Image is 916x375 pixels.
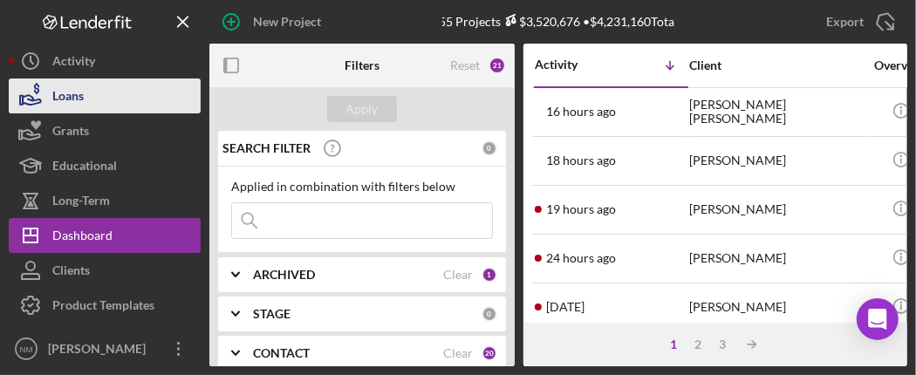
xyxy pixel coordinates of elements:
[253,4,321,39] div: New Project
[52,183,110,222] div: Long-Term
[327,96,397,122] button: Apply
[546,153,616,167] time: 2025-10-01 21:33
[9,331,201,366] button: NM[PERSON_NAME]
[450,58,480,72] div: Reset
[9,78,201,113] button: Loans
[689,235,864,282] div: [PERSON_NAME]
[661,337,686,351] div: 1
[52,218,113,257] div: Dashboard
[689,58,864,72] div: Client
[689,284,864,331] div: [PERSON_NAME]
[482,345,497,361] div: 20
[345,58,379,72] b: Filters
[9,253,201,288] button: Clients
[689,89,864,135] div: [PERSON_NAME] [PERSON_NAME]
[52,44,95,83] div: Activity
[9,183,201,218] button: Long-Term
[482,140,497,156] div: 0
[52,253,90,292] div: Clients
[686,337,710,351] div: 2
[689,138,864,184] div: [PERSON_NAME]
[9,44,201,78] button: Activity
[689,187,864,233] div: [PERSON_NAME]
[9,288,201,323] button: Product Templates
[443,346,473,360] div: Clear
[9,113,201,148] button: Grants
[52,148,117,187] div: Educational
[546,202,616,216] time: 2025-10-01 19:55
[546,251,616,265] time: 2025-10-01 15:13
[489,57,506,74] div: 21
[52,288,154,327] div: Product Templates
[253,307,291,321] b: STAGE
[346,96,379,122] div: Apply
[9,218,201,253] button: Dashboard
[253,346,310,360] b: CONTACT
[546,300,584,314] time: 2025-10-01 01:42
[439,14,678,29] div: 55 Projects • $4,231,160 Total
[809,4,907,39] button: Export
[535,58,612,72] div: Activity
[546,105,616,119] time: 2025-10-01 23:18
[9,148,201,183] button: Educational
[44,331,157,371] div: [PERSON_NAME]
[826,4,864,39] div: Export
[52,78,84,118] div: Loans
[482,306,497,322] div: 0
[253,268,315,282] b: ARCHIVED
[710,337,735,351] div: 3
[857,298,899,340] div: Open Intercom Messenger
[222,141,311,155] b: SEARCH FILTER
[20,344,33,354] text: NM
[482,267,497,283] div: 1
[231,180,493,194] div: Applied in combination with filters below
[443,268,473,282] div: Clear
[52,113,89,153] div: Grants
[209,4,338,39] button: New Project
[501,14,580,29] div: $3,520,676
